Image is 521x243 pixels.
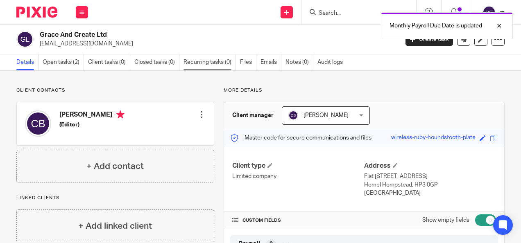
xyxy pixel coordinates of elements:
h3: Client manager [232,111,274,119]
p: Client contacts [16,87,214,94]
label: Show empty fields [422,216,469,224]
p: More details [224,87,505,94]
h4: + Add contact [86,160,144,173]
a: Create task [405,33,453,46]
p: Limited company [232,172,364,180]
p: [GEOGRAPHIC_DATA] [364,189,496,197]
h4: [PERSON_NAME] [59,110,125,121]
img: svg%3E [482,6,496,19]
p: Monthly Payroll Due Date is updated [390,22,482,30]
a: Files [240,54,256,70]
i: Primary [116,110,125,119]
a: Client tasks (0) [88,54,130,70]
p: Linked clients [16,195,214,201]
h5: (Editor) [59,121,125,129]
p: Hemel Hempstead, HP3 0GP [364,181,496,189]
img: svg%3E [16,31,34,48]
img: svg%3E [288,110,298,120]
span: [PERSON_NAME] [304,112,349,118]
h4: Address [364,162,496,170]
a: Notes (0) [285,54,313,70]
img: Pixie [16,7,57,18]
h2: Grace And Create Ltd [40,31,322,39]
h4: CUSTOM FIELDS [232,217,364,224]
p: Flat [STREET_ADDRESS] [364,172,496,180]
a: Audit logs [317,54,347,70]
img: svg%3E [25,110,51,137]
a: Emails [260,54,281,70]
a: Closed tasks (0) [134,54,179,70]
div: wireless-ruby-houndstooth-plate [391,133,476,143]
h4: + Add linked client [78,220,152,232]
p: Master code for secure communications and files [230,134,371,142]
h4: Client type [232,162,364,170]
p: [EMAIL_ADDRESS][DOMAIN_NAME] [40,40,393,48]
a: Details [16,54,39,70]
a: Recurring tasks (0) [183,54,236,70]
a: Open tasks (2) [43,54,84,70]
